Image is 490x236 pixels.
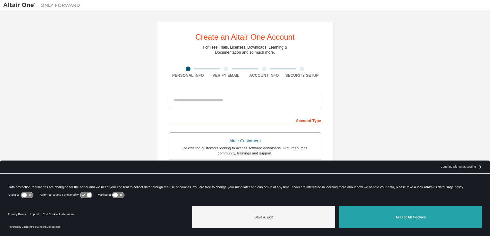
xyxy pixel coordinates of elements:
[203,45,287,55] div: For Free Trials, Licenses, Downloads, Learning & Documentation and so much more.
[283,73,321,78] div: Security Setup
[245,73,283,78] div: Account Info
[195,33,295,41] div: Create an Altair One Account
[207,73,245,78] div: Verify Email
[169,115,321,125] div: Account Type
[173,146,317,156] div: For existing customers looking to access software downloads, HPC resources, community, trainings ...
[169,73,207,78] div: Personal Info
[3,2,83,8] img: Altair One
[173,137,317,146] div: Altair Customers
